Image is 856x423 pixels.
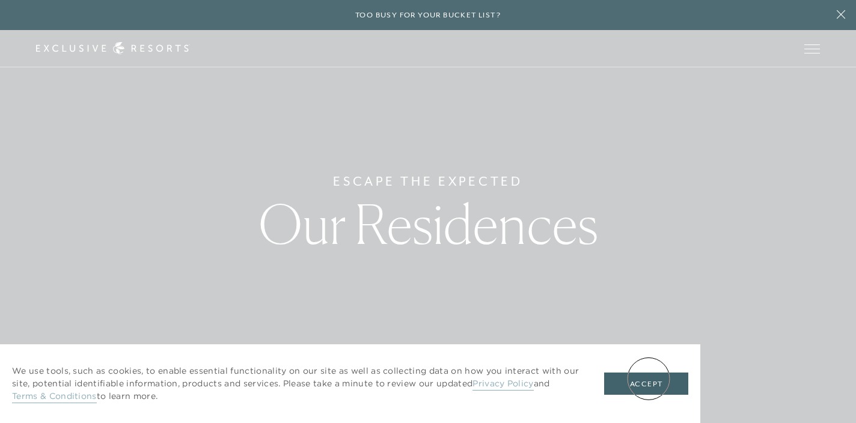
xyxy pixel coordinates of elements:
h1: Our Residences [258,197,598,251]
h6: Too busy for your bucket list? [355,10,501,21]
button: Accept [604,373,688,395]
h6: Escape The Expected [333,172,522,191]
a: Terms & Conditions [12,391,97,403]
a: Privacy Policy [472,378,533,391]
button: Open navigation [804,44,820,53]
p: We use tools, such as cookies, to enable essential functionality on our site as well as collectin... [12,365,580,403]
